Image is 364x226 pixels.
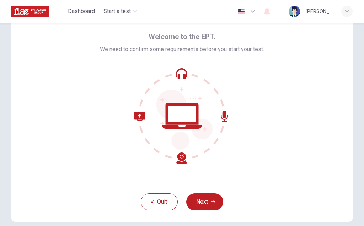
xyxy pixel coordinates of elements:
[141,193,178,210] button: Quit
[289,6,300,17] img: Profile picture
[103,7,131,16] span: Start a test
[186,193,223,210] button: Next
[11,4,65,18] a: ILAC logo
[100,45,264,54] span: We need to confirm some requirements before you start your test.
[101,5,140,18] button: Start a test
[306,7,333,16] div: [PERSON_NAME]
[237,9,246,14] img: en
[149,31,215,42] span: Welcome to the EPT.
[65,5,98,18] button: Dashboard
[11,4,49,18] img: ILAC logo
[68,7,95,16] span: Dashboard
